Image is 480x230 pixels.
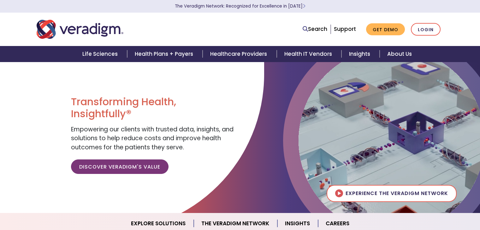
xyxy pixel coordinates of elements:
[71,159,169,174] a: Discover Veradigm's Value
[380,46,419,62] a: About Us
[203,46,276,62] a: Healthcare Providers
[341,46,380,62] a: Insights
[127,46,203,62] a: Health Plans + Payers
[37,19,123,40] img: Veradigm logo
[71,96,235,120] h1: Transforming Health, Insightfully®
[334,25,356,33] a: Support
[303,25,327,33] a: Search
[277,46,341,62] a: Health IT Vendors
[71,125,234,152] span: Empowering our clients with trusted data, insights, and solutions to help reduce costs and improv...
[303,3,305,9] span: Learn More
[366,23,405,36] a: Get Demo
[75,46,127,62] a: Life Sciences
[175,3,305,9] a: The Veradigm Network: Recognized for Excellence in [DATE]Learn More
[411,23,441,36] a: Login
